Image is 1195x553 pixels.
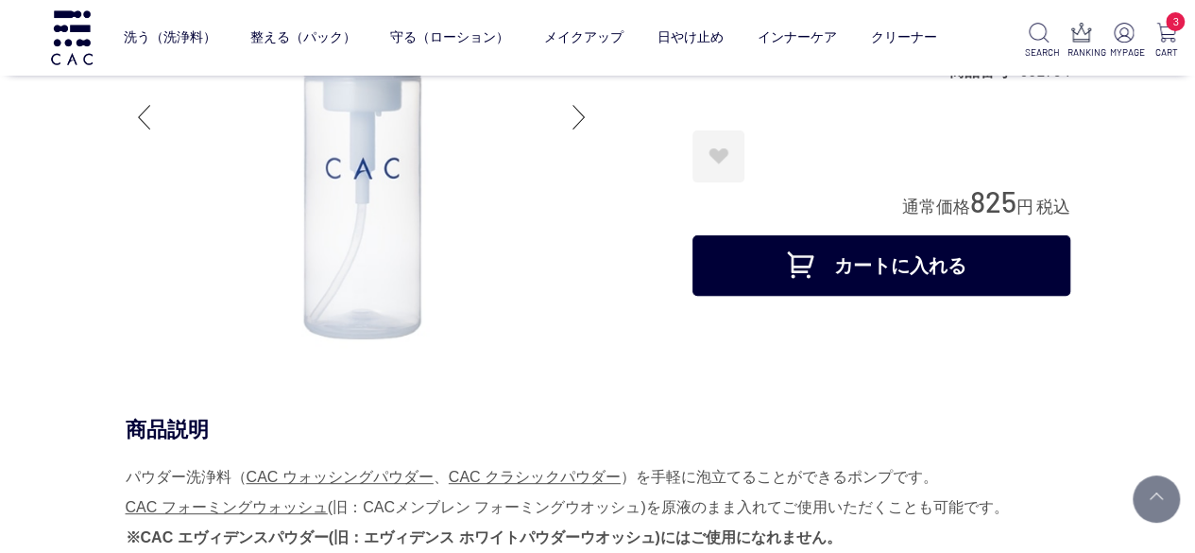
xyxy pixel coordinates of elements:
a: 3 CART [1152,23,1180,60]
p: RANKING [1067,45,1095,60]
span: 3 [1166,12,1185,31]
a: CAC ウォッシングパウダー [247,469,434,485]
span: 円 [1016,198,1033,216]
span: 825 [970,183,1016,218]
p: MYPAGE [1110,45,1137,60]
img: logo [48,10,95,64]
a: インナーケア [757,14,836,61]
span: ※CAC エヴィデンスパウダー(旧：エヴィデンス ホワイトパウダーウオッシュ)にはご使用になれません。 [126,529,842,545]
a: メイクアップ [543,14,623,61]
a: 守る（ローション） [390,14,509,61]
a: CAC クラシックパウダー [449,469,621,485]
a: MYPAGE [1110,23,1137,60]
span: 通常価格 [902,198,970,216]
a: SEARCH [1025,23,1052,60]
a: クリーナー [870,14,936,61]
a: お気に入りに登録する [692,130,744,182]
div: パウダー洗浄料（ 、 ）を手軽に泡立てることができるポンプです。 (旧：CACメンブレン フォーミングウオッシュ)を原液のまま入れてご使用いただくことも可能です。 [126,462,1070,553]
a: 整える（パック） [250,14,356,61]
p: SEARCH [1025,45,1052,60]
a: RANKING [1067,23,1095,60]
p: CART [1152,45,1180,60]
button: カートに入れる [692,235,1070,296]
a: 日やけ止め [657,14,723,61]
span: 税込 [1036,198,1070,216]
a: CAC フォーミングウォッシュ [126,499,328,515]
div: 商品説明 [126,416,1070,443]
a: 洗う（洗浄料） [124,14,216,61]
